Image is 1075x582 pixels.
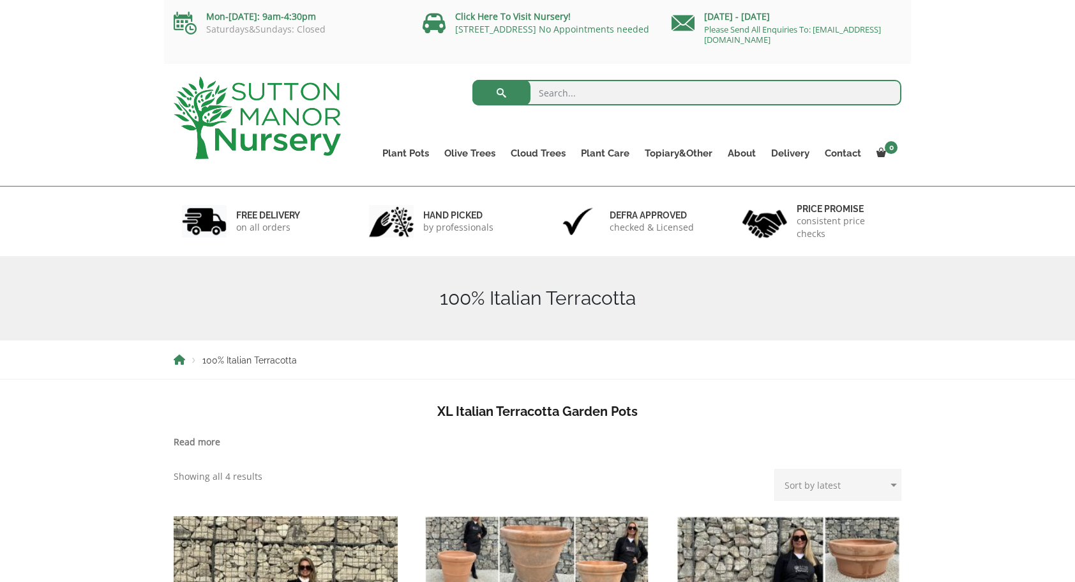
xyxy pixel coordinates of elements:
[423,221,493,234] p: by professionals
[236,221,300,234] p: on all orders
[763,144,817,162] a: Delivery
[182,205,227,238] img: 1.jpg
[375,144,437,162] a: Plant Pots
[174,355,901,365] nav: Breadcrumbs
[885,141,898,154] span: 0
[573,144,637,162] a: Plant Care
[437,144,503,162] a: Olive Trees
[555,205,600,238] img: 3.jpg
[236,210,300,221] h6: FREE DELIVERY
[174,287,901,310] h1: 100% Italian Terracotta
[797,203,894,215] h6: Price promise
[742,202,787,241] img: 4.jpg
[637,144,720,162] a: Topiary&Other
[423,210,493,221] h6: hand picked
[174,9,403,24] p: Mon-[DATE]: 9am-4:30pm
[797,215,894,240] p: consistent price checks
[455,23,649,35] a: [STREET_ADDRESS] No Appointments needed
[503,144,573,162] a: Cloud Trees
[437,404,638,419] b: XL Italian Terracotta Garden Pots
[869,144,901,162] a: 0
[174,436,220,448] span: Read more
[472,80,902,105] input: Search...
[174,24,403,34] p: Saturdays&Sundays: Closed
[672,9,901,24] p: [DATE] - [DATE]
[610,221,694,234] p: checked & Licensed
[817,144,869,162] a: Contact
[202,355,297,365] span: 100% Italian Terracotta
[720,144,763,162] a: About
[704,24,881,45] a: Please Send All Enquiries To: [EMAIL_ADDRESS][DOMAIN_NAME]
[610,210,694,221] h6: Defra approved
[369,205,414,238] img: 2.jpg
[455,10,571,22] a: Click Here To Visit Nursery!
[774,469,901,501] select: Shop order
[174,469,262,484] p: Showing all 4 results
[174,77,341,159] img: logo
